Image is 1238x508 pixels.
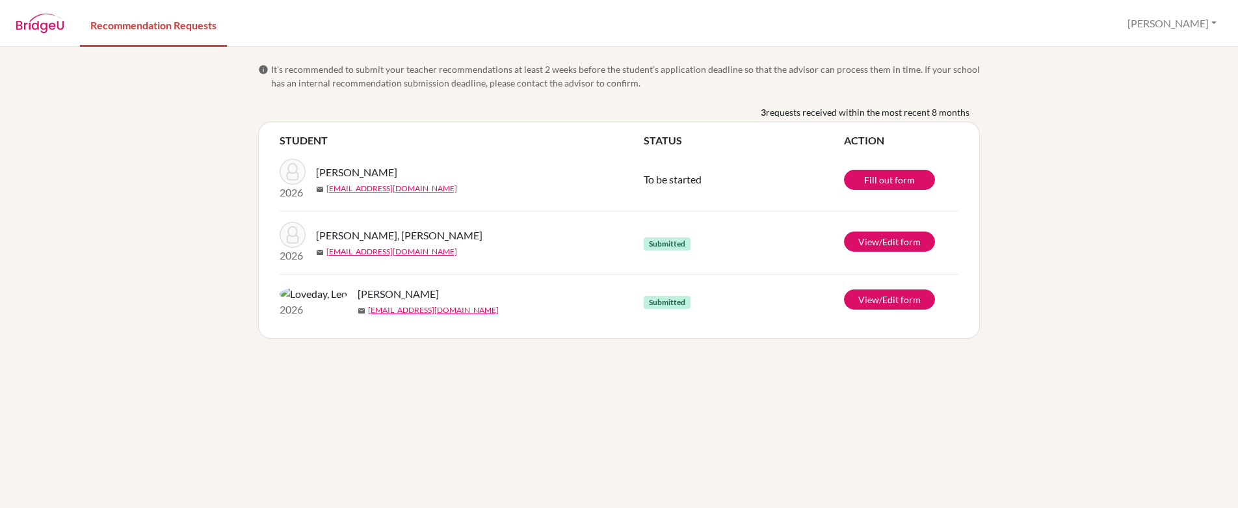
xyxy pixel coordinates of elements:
[844,170,935,190] a: Fill out form
[316,228,482,243] span: [PERSON_NAME], [PERSON_NAME]
[316,248,324,256] span: mail
[280,159,306,185] img: Farnsworth, Darren
[280,248,306,263] p: 2026
[316,165,397,180] span: [PERSON_NAME]
[258,64,269,75] span: info
[16,14,64,33] img: BridgeU logo
[271,62,980,90] span: It’s recommended to submit your teacher recommendations at least 2 weeks before the student’s app...
[80,2,227,47] a: Recommendation Requests
[644,133,844,148] th: STATUS
[280,222,306,248] img: Michael, Luna
[844,289,935,310] a: View/Edit form
[844,232,935,252] a: View/Edit form
[280,133,644,148] th: STUDENT
[326,246,457,258] a: [EMAIL_ADDRESS][DOMAIN_NAME]
[644,173,702,185] span: To be started
[644,296,691,309] span: Submitted
[644,237,691,250] span: Submitted
[280,302,347,317] p: 2026
[368,304,499,316] a: [EMAIL_ADDRESS][DOMAIN_NAME]
[761,105,766,119] b: 3
[280,185,306,200] p: 2026
[358,286,439,302] span: [PERSON_NAME]
[1122,11,1222,36] button: [PERSON_NAME]
[326,183,457,194] a: [EMAIL_ADDRESS][DOMAIN_NAME]
[316,185,324,193] span: mail
[844,133,958,148] th: ACTION
[766,105,969,119] span: requests received within the most recent 8 months
[280,286,347,302] img: Loveday, Leo
[358,307,365,315] span: mail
